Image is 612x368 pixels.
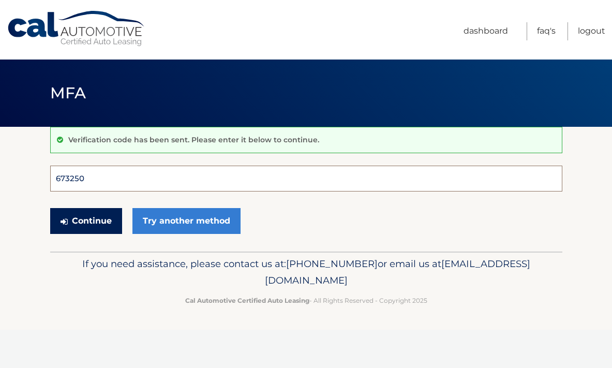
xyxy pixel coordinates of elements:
a: Try another method [132,208,241,234]
a: Cal Automotive [7,10,146,47]
span: [EMAIL_ADDRESS][DOMAIN_NAME] [265,258,530,286]
a: Logout [578,22,605,40]
strong: Cal Automotive Certified Auto Leasing [185,297,309,304]
span: MFA [50,83,86,102]
p: - All Rights Reserved - Copyright 2025 [57,295,556,306]
p: Verification code has been sent. Please enter it below to continue. [68,135,319,144]
span: [PHONE_NUMBER] [286,258,378,270]
input: Verification Code [50,166,562,192]
a: Dashboard [464,22,508,40]
a: FAQ's [537,22,556,40]
button: Continue [50,208,122,234]
p: If you need assistance, please contact us at: or email us at [57,256,556,289]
